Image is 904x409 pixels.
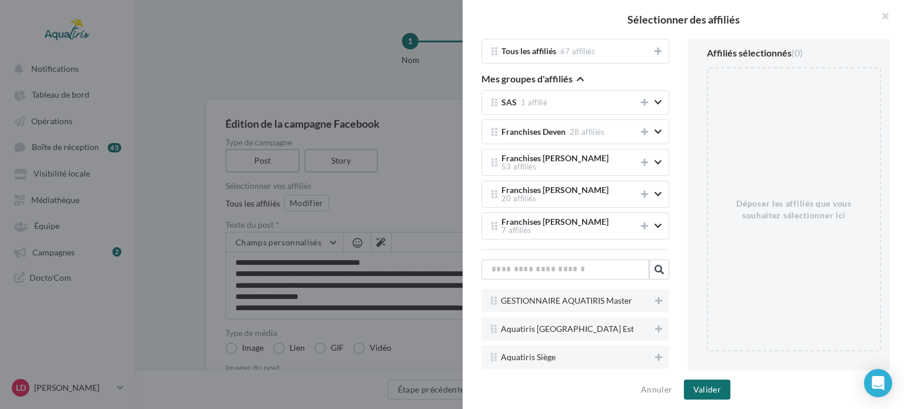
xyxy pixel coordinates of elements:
[570,127,605,137] span: 28 affiliés
[501,194,537,203] span: 20 affiliés
[636,383,677,397] button: Annuler
[501,128,566,137] span: Franchises Deven
[501,325,634,334] span: Aquatiris [GEOGRAPHIC_DATA] Est
[501,162,537,171] span: 53 affiliés
[792,47,803,58] span: (0)
[501,186,609,195] span: Franchises [PERSON_NAME]
[501,218,609,227] span: Franchises [PERSON_NAME]
[501,154,609,163] span: Franchises [PERSON_NAME]
[521,98,547,107] span: 1 affilié
[501,98,517,107] span: SAS
[864,369,892,397] div: Open Intercom Messenger
[684,380,730,400] button: Valider
[501,297,632,305] span: GESTIONNAIRE AQUATIRIS Master
[481,14,885,25] h2: Sélectionner des affiliés
[501,353,556,362] span: Aquatiris Siège
[707,48,803,58] div: Affiliés sélectionnés
[560,46,596,56] span: 67 affiliés
[481,73,584,87] button: Mes groupes d'affiliés
[501,47,556,56] span: Tous les affiliés
[481,74,573,84] span: Mes groupes d'affiliés
[501,225,531,235] span: 7 affiliés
